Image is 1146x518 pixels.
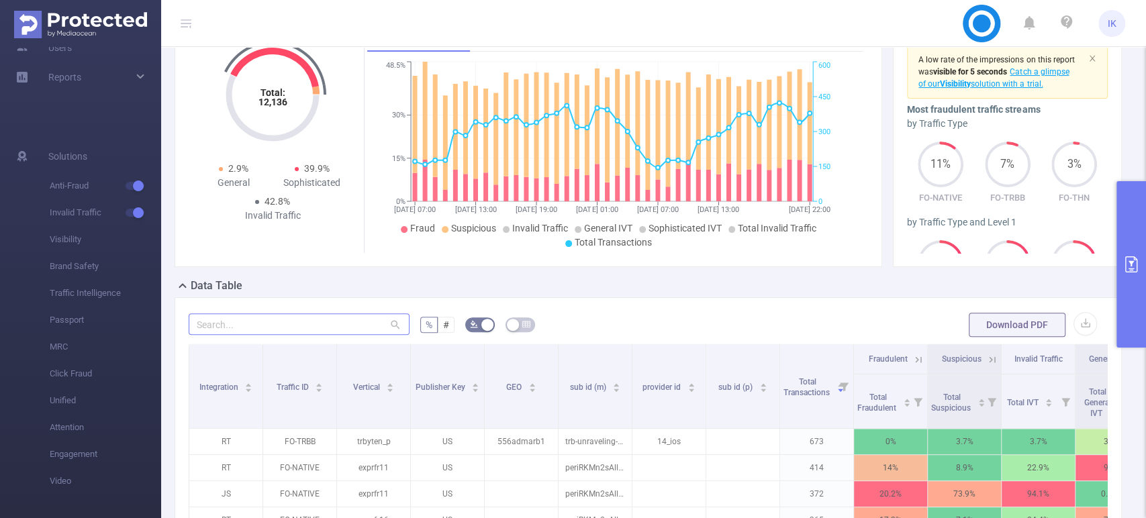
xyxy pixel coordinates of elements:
span: Reports [48,72,81,83]
span: Total General IVT [1084,387,1111,418]
i: Filter menu [834,344,853,428]
div: Sort [977,397,986,405]
i: icon: caret-up [316,381,323,385]
span: sub id (m) [570,382,608,392]
p: 556admarb1 [485,429,558,454]
span: Vertical [353,382,382,392]
tspan: Total: [260,87,285,98]
p: 673 [780,429,853,454]
i: icon: caret-down [245,386,252,391]
p: 8.9% [928,455,1001,480]
span: GEO [506,382,524,392]
span: Solutions [48,143,87,170]
div: General [194,176,273,190]
span: Click Fraud [50,360,161,387]
i: icon: caret-down [472,386,479,391]
i: icon: caret-down [903,401,910,405]
p: 22.9% [1002,455,1075,480]
div: Sort [759,381,767,389]
i: icon: caret-down [1045,401,1053,405]
p: 73.9% [928,481,1001,507]
span: sub id (p) [718,382,755,392]
i: icon: caret-up [472,381,479,385]
i: icon: caret-down [687,386,695,391]
tspan: 15% [392,154,405,163]
tspan: 450 [818,93,830,101]
span: Brand Safety [50,253,161,280]
p: trbyten_p [337,429,410,454]
p: US [411,481,484,507]
i: icon: caret-down [613,386,620,391]
tspan: 0% [396,197,405,206]
span: Fraud [410,223,435,234]
span: # [443,319,449,330]
tspan: 0 [818,197,822,206]
span: Total Invalid Traffic [738,223,816,234]
i: icon: caret-up [903,397,910,401]
i: icon: caret-up [977,397,985,401]
span: A low rate of the impressions on this report [918,55,1074,64]
p: 414 [780,455,853,480]
i: icon: caret-down [759,386,767,391]
span: Video [50,468,161,495]
p: 94.1% [1002,481,1075,507]
i: icon: bg-colors [470,320,478,328]
a: Reports [48,64,81,91]
b: Visibility [940,79,971,89]
p: 0% [854,429,927,454]
p: RT [189,429,262,454]
i: icon: caret-up [613,381,620,385]
div: Sort [528,381,536,389]
i: icon: caret-up [245,381,252,385]
span: Passport [50,307,161,333]
span: 7% [985,159,1031,170]
tspan: [DATE] 13:00 [698,205,739,214]
p: 14% [854,455,927,480]
p: 20.2% [854,481,927,507]
i: icon: table [522,320,530,328]
b: visible for 5 seconds [933,67,1007,76]
span: was [918,67,1007,76]
span: Anti-Fraud [50,172,161,199]
div: Sort [471,381,479,389]
img: Protected Media [14,11,147,38]
p: 14_ios [632,429,706,454]
span: Integration [199,382,240,392]
p: exprfr11 [337,455,410,480]
div: Sort [244,381,252,389]
div: Sort [612,381,620,389]
i: icon: caret-down [977,401,985,405]
p: US [411,455,484,480]
p: FO-NATIVE [907,191,974,205]
span: Total Transactions [783,377,832,397]
button: icon: close [1088,51,1096,66]
tspan: [DATE] 01:00 [576,205,618,214]
span: Unified [50,387,161,414]
span: provider id [642,382,683,392]
span: Invalid Traffic [1014,354,1063,364]
p: FO-TRBB [263,429,336,454]
span: Suspicious [942,354,982,364]
tspan: 30% [392,111,405,119]
p: periRKMn2sAllpm [559,481,632,507]
div: Sophisticated [273,176,351,190]
p: FO-NATIVE [263,455,336,480]
div: Invalid Traffic [234,209,312,223]
span: 42.8% [265,196,290,207]
i: icon: caret-down [316,386,323,391]
i: icon: caret-up [1045,397,1053,401]
i: Filter menu [982,374,1001,428]
div: Sort [1045,397,1053,405]
span: MRC [50,333,161,360]
p: trb-unraveling-the-mystery-of-insurance-quotes-a-clear-path-to-the-right-coverage [559,429,632,454]
span: Attention [50,414,161,441]
p: 3.7% [928,429,1001,454]
span: Visibility [50,226,161,253]
p: FO-NATIVE [263,481,336,507]
span: Total IVT [1007,398,1041,407]
span: 39.9% [304,163,330,174]
div: Sort [687,381,696,389]
p: 3.7% [1002,429,1075,454]
span: General IVT [1089,354,1130,364]
p: JS [189,481,262,507]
